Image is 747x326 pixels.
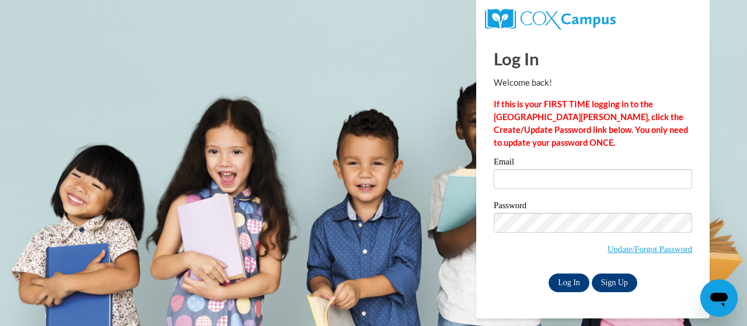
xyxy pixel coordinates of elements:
[494,157,692,169] label: Email
[485,9,616,30] img: COX Campus
[494,99,688,148] strong: If this is your FIRST TIME logging in to the [GEOGRAPHIC_DATA][PERSON_NAME], click the Create/Upd...
[549,274,589,292] input: Log In
[592,274,637,292] a: Sign Up
[494,47,692,71] h1: Log In
[494,76,692,89] p: Welcome back!
[494,201,692,213] label: Password
[608,244,692,254] a: Update/Forgot Password
[700,279,738,317] iframe: Button to launch messaging window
